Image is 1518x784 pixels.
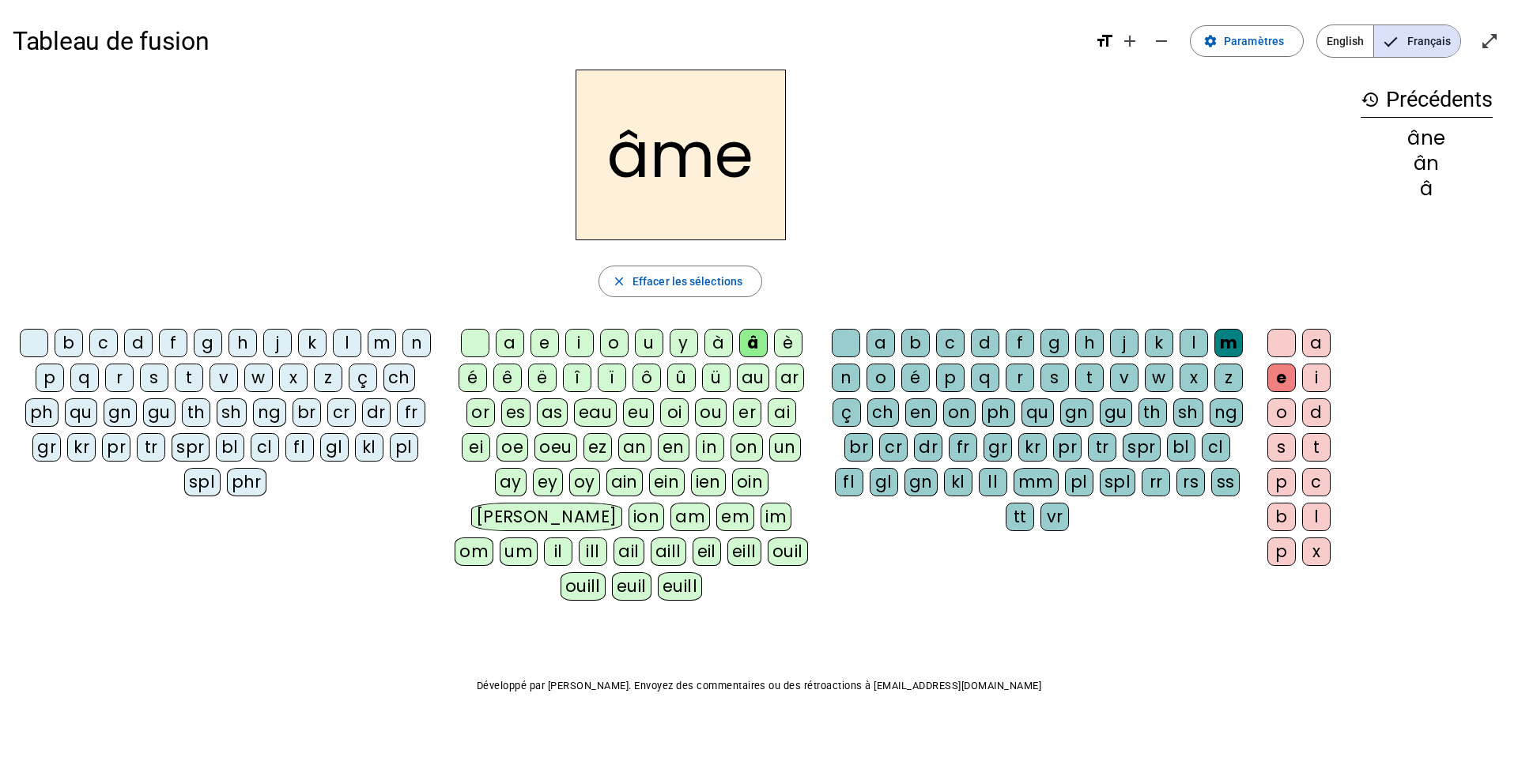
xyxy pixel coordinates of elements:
[293,398,321,427] div: br
[105,364,134,392] div: r
[1040,503,1069,531] div: vr
[870,468,898,496] div: gl
[618,433,651,462] div: an
[314,364,342,392] div: z
[217,398,247,427] div: sh
[25,398,59,427] div: ph
[1361,179,1493,198] div: â
[606,468,644,496] div: ain
[253,398,286,427] div: ng
[844,433,873,462] div: br
[879,433,908,462] div: cr
[1120,32,1139,51] mat-icon: add
[1214,329,1243,357] div: m
[496,329,524,357] div: a
[1006,364,1034,392] div: r
[210,364,238,392] div: v
[1302,433,1331,462] div: t
[1267,503,1296,531] div: b
[1021,398,1054,427] div: qu
[833,398,861,427] div: ç
[576,70,786,240] h2: âme
[70,364,99,392] div: q
[936,329,965,357] div: c
[600,329,629,357] div: o
[598,364,626,392] div: ï
[1302,364,1331,392] div: i
[832,364,860,392] div: n
[13,677,1505,695] p: Développé par [PERSON_NAME]. Envoyez des commentaires ou des rétroactions à [EMAIL_ADDRESS][DOMAI...
[462,433,490,462] div: ei
[612,274,626,288] mat-icon: close
[13,16,1082,66] h1: Tableau de fusion
[175,364,203,392] div: t
[905,398,937,427] div: en
[459,364,487,392] div: é
[599,266,762,297] button: Effacer les sélections
[727,537,761,566] div: eill
[867,364,895,392] div: o
[979,468,1007,496] div: ll
[904,468,938,496] div: gn
[1088,433,1116,462] div: tr
[390,433,418,462] div: pl
[651,537,686,566] div: aill
[629,503,665,531] div: ion
[349,364,377,392] div: ç
[1180,364,1208,392] div: x
[623,398,654,427] div: eu
[691,468,727,496] div: ien
[227,468,267,496] div: phr
[172,433,210,462] div: spr
[1224,32,1284,51] span: Paramètres
[739,329,768,357] div: â
[901,364,930,392] div: é
[732,468,768,496] div: oin
[1203,34,1218,48] mat-icon: settings
[143,398,176,427] div: gu
[769,433,801,462] div: un
[528,364,557,392] div: ë
[635,329,663,357] div: u
[471,503,622,531] div: [PERSON_NAME]
[914,433,942,462] div: dr
[949,433,977,462] div: fr
[704,329,733,357] div: à
[737,364,769,392] div: au
[124,329,153,357] div: d
[693,537,722,566] div: eil
[1145,329,1173,357] div: k
[1146,25,1177,57] button: Diminuer la taille de la police
[1317,25,1373,57] span: English
[1361,90,1380,109] mat-icon: history
[333,329,361,357] div: l
[216,433,244,462] div: bl
[263,329,292,357] div: j
[493,364,522,392] div: ê
[1060,398,1093,427] div: gn
[984,433,1012,462] div: gr
[102,433,130,462] div: pr
[1361,82,1493,118] h3: Précédents
[383,364,415,392] div: ch
[497,433,528,462] div: oe
[1040,364,1069,392] div: s
[537,398,568,427] div: as
[228,329,257,357] div: h
[1075,329,1104,357] div: h
[733,398,761,427] div: er
[667,364,696,392] div: û
[1014,468,1059,496] div: mm
[531,329,559,357] div: e
[561,572,606,601] div: ouill
[731,433,763,462] div: on
[67,433,96,462] div: kr
[716,503,754,531] div: em
[1006,329,1034,357] div: f
[182,398,210,427] div: th
[533,468,563,496] div: ey
[776,364,804,392] div: ar
[1267,364,1296,392] div: e
[495,468,527,496] div: ay
[632,272,742,291] span: Effacer les sélections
